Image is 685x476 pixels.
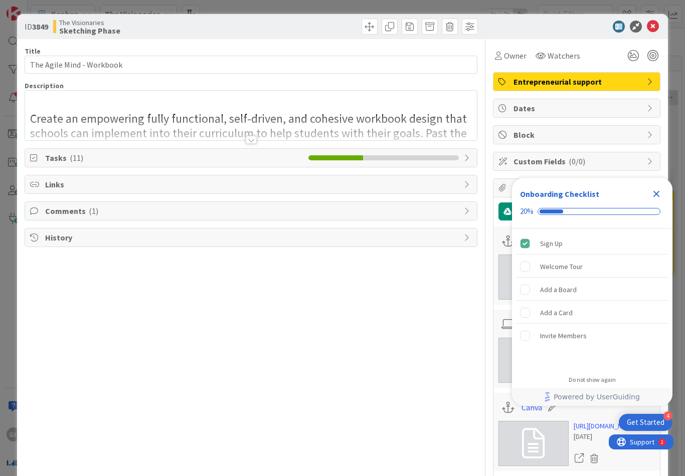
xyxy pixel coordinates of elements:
div: Checklist progress: 20% [520,207,664,216]
div: Welcome Tour is incomplete. [516,256,668,278]
span: Description [25,81,64,90]
b: 3849 [32,22,48,32]
a: Open [574,452,585,465]
div: Add a Card is incomplete. [516,302,668,324]
a: [URL][DOMAIN_NAME] [574,421,636,431]
span: Powered by UserGuiding [554,391,640,403]
div: 2 [52,4,55,12]
span: ( 1 ) [89,206,98,216]
span: Comments [45,205,459,217]
span: ID [25,21,48,33]
label: Title [25,47,41,56]
div: Checklist Container [512,178,672,406]
span: Create an empowering fully functional, self-driven, and cohesive workbook design that schools can... [30,111,469,169]
span: History [45,231,459,244]
a: Powered by UserGuiding [517,388,667,406]
div: Onboarding Checklist [520,188,599,200]
span: The Visionaries [59,19,120,27]
div: Do not show again [569,376,616,384]
span: Watchers [548,50,580,62]
div: Invite Members [540,330,587,342]
b: Sketching Phase [59,27,120,35]
span: Owner [504,50,527,62]
div: Get Started [627,417,664,427]
div: Sign Up [540,237,563,250]
div: Footer [512,388,672,406]
span: Custom Fields [513,155,642,167]
div: Invite Members is incomplete. [516,325,668,347]
span: ( 0/0 ) [569,156,585,166]
div: [DATE] [574,431,636,442]
div: Close Checklist [648,186,664,202]
a: Canva [522,401,542,413]
div: 20% [520,207,534,216]
div: Open Get Started checklist, remaining modules: 4 [619,414,672,431]
span: Tasks [45,152,303,164]
span: Support [21,2,46,14]
input: type card name here... [25,56,477,74]
div: 4 [663,411,672,420]
div: Add a Board is incomplete. [516,279,668,301]
span: Dates [513,102,642,114]
div: Welcome Tour [540,261,583,273]
span: Entrepreneurial support [513,76,642,88]
span: ( 11 ) [70,153,83,163]
span: Block [513,129,642,141]
div: Checklist items [512,228,672,369]
span: Links [45,178,459,190]
div: Add a Card [540,307,573,319]
div: Add a Board [540,284,577,296]
div: Sign Up is complete. [516,232,668,255]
